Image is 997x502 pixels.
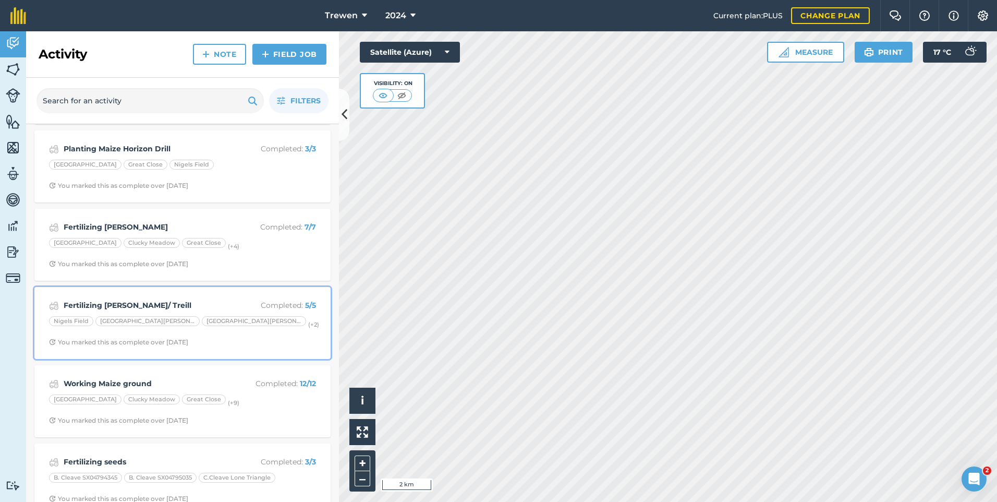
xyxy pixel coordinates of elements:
img: svg+xml;base64,PD94bWwgdmVyc2lvbj0iMS4wIiBlbmNvZGluZz0idXRmLTgiPz4KPCEtLSBHZW5lcmF0b3I6IEFkb2JlIE... [49,456,59,469]
strong: 3 / 3 [305,144,316,153]
div: You marked this as complete over [DATE] [49,338,188,346]
div: You marked this as complete over [DATE] [49,260,188,268]
div: B. Cleave SX04795035 [124,473,197,483]
img: Clock with arrow pointing clockwise [49,339,56,345]
span: Filters [290,95,321,106]
strong: 5 / 5 [305,301,316,310]
img: Clock with arrow pointing clockwise [49,182,56,189]
img: Clock with arrow pointing clockwise [49,495,56,502]
a: Fertilizing [PERSON_NAME]Completed: 7/7[GEOGRAPHIC_DATA]Clucky MeadowGreat Close(+4)Clock with ar... [41,215,324,274]
button: Measure [767,42,844,63]
div: Clucky Meadow [124,238,180,248]
p: Completed : [233,456,316,468]
img: svg+xml;base64,PHN2ZyB4bWxucz0iaHR0cDovL3d3dy53My5vcmcvMjAwMC9zdmciIHdpZHRoPSI1NiIgaGVpZ2h0PSI2MC... [6,114,20,129]
input: Search for an activity [37,88,264,113]
button: Satellite (Azure) [360,42,460,63]
div: Clucky Meadow [124,395,180,405]
button: Print [855,42,913,63]
strong: Planting Maize Horizon Drill [64,143,229,154]
span: i [361,394,364,407]
img: svg+xml;base64,PD94bWwgdmVyc2lvbj0iMS4wIiBlbmNvZGluZz0idXRmLTgiPz4KPCEtLSBHZW5lcmF0b3I6IEFkb2JlIE... [6,192,20,208]
div: [GEOGRAPHIC_DATA] [49,160,121,170]
div: Nigels Field [169,160,214,170]
span: 2024 [385,9,406,22]
div: C.Cleave Lone Triangle [199,473,275,483]
div: Great Close [124,160,167,170]
strong: 7 / 7 [305,222,316,232]
img: svg+xml;base64,PHN2ZyB4bWxucz0iaHR0cDovL3d3dy53My5vcmcvMjAwMC9zdmciIHdpZHRoPSIxOSIgaGVpZ2h0PSIyNC... [864,46,874,58]
strong: Fertilizing [PERSON_NAME]/ Treill [64,300,229,311]
button: + [355,456,370,471]
a: Planting Maize Horizon DrillCompleted: 3/3[GEOGRAPHIC_DATA]Great CloseNigels FieldClock with arro... [41,137,324,196]
img: svg+xml;base64,PD94bWwgdmVyc2lvbj0iMS4wIiBlbmNvZGluZz0idXRmLTgiPz4KPCEtLSBHZW5lcmF0b3I6IEFkb2JlIE... [6,88,20,103]
img: fieldmargin Logo [10,7,26,24]
strong: Fertilizing seeds [64,456,229,468]
img: svg+xml;base64,PD94bWwgdmVyc2lvbj0iMS4wIiBlbmNvZGluZz0idXRmLTgiPz4KPCEtLSBHZW5lcmF0b3I6IEFkb2JlIE... [49,221,59,234]
div: [GEOGRAPHIC_DATA] [49,238,121,248]
img: svg+xml;base64,PHN2ZyB4bWxucz0iaHR0cDovL3d3dy53My5vcmcvMjAwMC9zdmciIHdpZHRoPSIxNCIgaGVpZ2h0PSIyNC... [262,48,269,61]
small: (+ 9 ) [228,399,239,406]
p: Completed : [233,221,316,233]
img: svg+xml;base64,PD94bWwgdmVyc2lvbj0iMS4wIiBlbmNvZGluZz0idXRmLTgiPz4KPCEtLSBHZW5lcmF0b3I6IEFkb2JlIE... [6,244,20,260]
img: svg+xml;base64,PHN2ZyB4bWxucz0iaHR0cDovL3d3dy53My5vcmcvMjAwMC9zdmciIHdpZHRoPSI1NiIgaGVpZ2h0PSI2MC... [6,62,20,77]
div: Great Close [182,238,226,248]
button: – [355,471,370,486]
img: svg+xml;base64,PD94bWwgdmVyc2lvbj0iMS4wIiBlbmNvZGluZz0idXRmLTgiPz4KPCEtLSBHZW5lcmF0b3I6IEFkb2JlIE... [49,378,59,390]
img: Four arrows, one pointing top left, one top right, one bottom right and the last bottom left [357,426,368,438]
strong: 3 / 3 [305,457,316,467]
img: svg+xml;base64,PHN2ZyB4bWxucz0iaHR0cDovL3d3dy53My5vcmcvMjAwMC9zdmciIHdpZHRoPSIxOSIgaGVpZ2h0PSIyNC... [248,94,258,107]
div: B. Cleave SX04794345 [49,473,122,483]
img: svg+xml;base64,PHN2ZyB4bWxucz0iaHR0cDovL3d3dy53My5vcmcvMjAwMC9zdmciIHdpZHRoPSI1MCIgaGVpZ2h0PSI0MC... [376,90,390,101]
img: svg+xml;base64,PD94bWwgdmVyc2lvbj0iMS4wIiBlbmNvZGluZz0idXRmLTgiPz4KPCEtLSBHZW5lcmF0b3I6IEFkb2JlIE... [959,42,980,63]
small: (+ 4 ) [228,242,239,249]
img: svg+xml;base64,PHN2ZyB4bWxucz0iaHR0cDovL3d3dy53My5vcmcvMjAwMC9zdmciIHdpZHRoPSI1MCIgaGVpZ2h0PSI0MC... [395,90,408,101]
img: Clock with arrow pointing clockwise [49,417,56,424]
a: Working Maize groundCompleted: 12/12[GEOGRAPHIC_DATA]Clucky MeadowGreat Close(+9)Clock with arrow... [41,372,324,431]
img: svg+xml;base64,PD94bWwgdmVyc2lvbj0iMS4wIiBlbmNvZGluZz0idXRmLTgiPz4KPCEtLSBHZW5lcmF0b3I6IEFkb2JlIE... [6,166,20,182]
div: [GEOGRAPHIC_DATA][PERSON_NAME] 1 [95,316,200,327]
img: svg+xml;base64,PHN2ZyB4bWxucz0iaHR0cDovL3d3dy53My5vcmcvMjAwMC9zdmciIHdpZHRoPSI1NiIgaGVpZ2h0PSI2MC... [6,140,20,156]
button: 17 °C [923,42,987,63]
a: Field Job [252,44,326,65]
span: 17 ° C [933,42,951,63]
img: svg+xml;base64,PHN2ZyB4bWxucz0iaHR0cDovL3d3dy53My5vcmcvMjAwMC9zdmciIHdpZHRoPSIxNyIgaGVpZ2h0PSIxNy... [949,9,959,22]
div: Nigels Field [49,316,93,327]
div: [GEOGRAPHIC_DATA] [49,395,121,405]
strong: 12 / 12 [300,379,316,388]
span: Trewen [325,9,358,22]
img: A question mark icon [918,10,931,21]
img: Ruler icon [779,47,789,57]
img: svg+xml;base64,PD94bWwgdmVyc2lvbj0iMS4wIiBlbmNvZGluZz0idXRmLTgiPz4KPCEtLSBHZW5lcmF0b3I6IEFkb2JlIE... [6,271,20,285]
iframe: Intercom live chat [962,467,987,492]
img: svg+xml;base64,PD94bWwgdmVyc2lvbj0iMS4wIiBlbmNvZGluZz0idXRmLTgiPz4KPCEtLSBHZW5lcmF0b3I6IEFkb2JlIE... [49,300,59,312]
span: 2 [983,467,991,475]
a: Note [193,44,246,65]
p: Completed : [233,143,316,154]
a: Change plan [791,7,870,24]
p: Completed : [233,378,316,389]
img: Two speech bubbles overlapping with the left bubble in the forefront [889,10,902,21]
img: A cog icon [977,10,989,21]
strong: Fertilizing [PERSON_NAME] [64,221,229,233]
div: You marked this as complete over [DATE] [49,182,188,190]
strong: Working Maize ground [64,378,229,389]
div: [GEOGRAPHIC_DATA][PERSON_NAME] [202,316,306,327]
span: Current plan : PLUS [713,10,783,21]
img: svg+xml;base64,PD94bWwgdmVyc2lvbj0iMS4wIiBlbmNvZGluZz0idXRmLTgiPz4KPCEtLSBHZW5lcmF0b3I6IEFkb2JlIE... [6,35,20,51]
button: i [349,388,375,414]
div: You marked this as complete over [DATE] [49,416,188,425]
h2: Activity [39,46,87,63]
img: svg+xml;base64,PD94bWwgdmVyc2lvbj0iMS4wIiBlbmNvZGluZz0idXRmLTgiPz4KPCEtLSBHZW5lcmF0b3I6IEFkb2JlIE... [49,143,59,156]
div: Great Close [182,395,226,405]
a: Fertilizing [PERSON_NAME]/ TreillCompleted: 5/5Nigels Field[GEOGRAPHIC_DATA][PERSON_NAME] 1[GEOGR... [41,293,324,353]
img: Clock with arrow pointing clockwise [49,260,56,267]
img: svg+xml;base64,PD94bWwgdmVyc2lvbj0iMS4wIiBlbmNvZGluZz0idXRmLTgiPz4KPCEtLSBHZW5lcmF0b3I6IEFkb2JlIE... [6,481,20,491]
small: (+ 2 ) [308,320,319,328]
button: Filters [269,88,329,113]
div: Visibility: On [373,79,412,88]
img: svg+xml;base64,PHN2ZyB4bWxucz0iaHR0cDovL3d3dy53My5vcmcvMjAwMC9zdmciIHdpZHRoPSIxNCIgaGVpZ2h0PSIyNC... [202,48,210,61]
p: Completed : [233,300,316,311]
img: svg+xml;base64,PD94bWwgdmVyc2lvbj0iMS4wIiBlbmNvZGluZz0idXRmLTgiPz4KPCEtLSBHZW5lcmF0b3I6IEFkb2JlIE... [6,218,20,234]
